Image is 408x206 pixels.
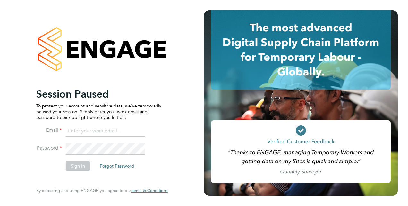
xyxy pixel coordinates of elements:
[95,161,139,171] button: Forgot Password
[36,145,62,152] label: Password
[36,88,161,100] h2: Session Paused
[66,125,145,137] input: Enter your work email...
[36,188,168,193] span: By accessing and using ENGAGE you agree to our
[131,188,168,193] a: Terms & Conditions
[66,161,90,171] button: Sign In
[36,127,62,134] label: Email
[36,103,161,121] p: To protect your account and sensitive data, we've temporarily paused your session. Simply enter y...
